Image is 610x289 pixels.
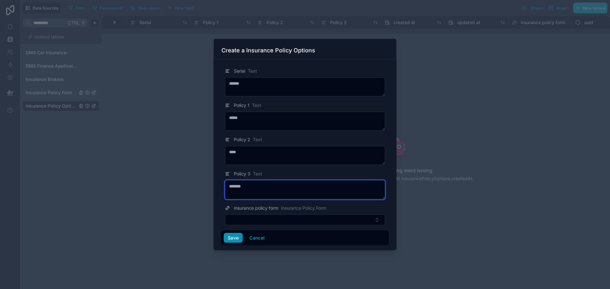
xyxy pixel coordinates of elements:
[253,136,262,143] span: Text
[234,136,250,143] span: Policy 2
[248,68,257,74] span: Text
[234,205,278,211] span: insurance policy form
[253,171,262,177] span: Text
[225,214,385,225] button: Select Button
[224,233,243,243] button: Save
[281,205,326,211] span: Insurance Policy Form
[234,171,250,177] span: Policy 3
[234,68,245,74] span: Serial
[221,47,315,54] h3: Create a Insurance Policy Options
[252,102,261,108] span: Text
[234,102,249,108] span: Policy 1
[245,233,269,243] button: Cancel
